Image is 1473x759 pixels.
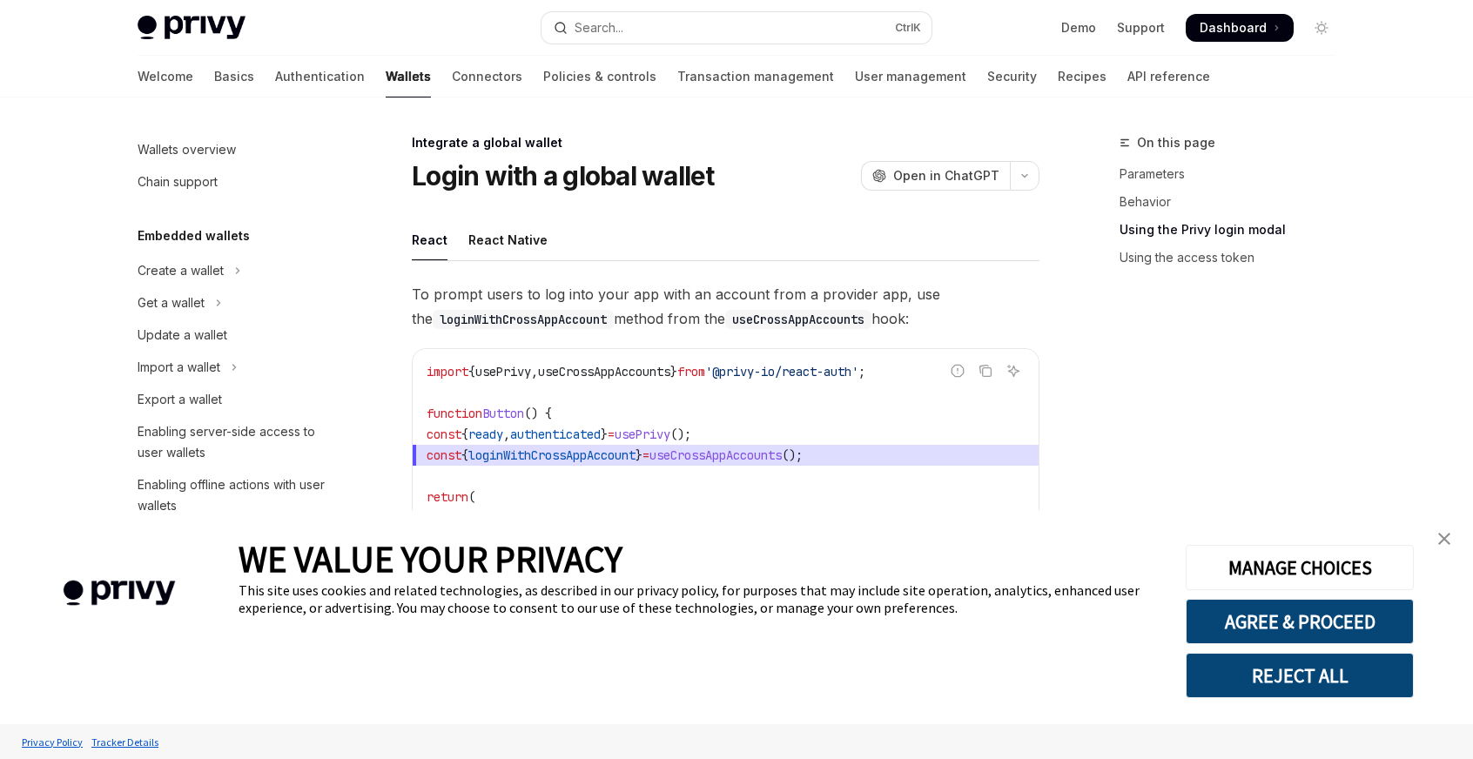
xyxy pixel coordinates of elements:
span: loginWithCrossAppAccount [468,447,636,463]
button: Toggle Import a wallet section [124,352,346,383]
button: Copy the contents from the code block [974,359,997,382]
span: } [601,427,608,442]
img: close banner [1438,533,1450,545]
span: } [636,447,642,463]
span: const [427,427,461,442]
a: Demo [1061,19,1096,37]
a: Policies & controls [543,56,656,97]
button: Open search [541,12,932,44]
button: Report incorrect code [946,359,969,382]
span: , [503,427,510,442]
a: Recipes [1058,56,1106,97]
div: React Native [468,219,548,260]
div: Create a wallet [138,260,224,281]
a: Dashboard [1186,14,1294,42]
div: This site uses cookies and related technologies, as described in our privacy policy, for purposes... [239,581,1160,616]
span: ( [468,489,475,505]
a: Using the access token [1120,244,1349,272]
button: AGREE & PROCEED [1186,599,1414,644]
a: Enabling offline actions with user wallets [124,469,346,521]
span: WE VALUE YOUR PRIVACY [239,536,622,581]
span: (); [670,427,691,442]
a: Enabling server-side access to user wallets [124,416,346,468]
a: Using the Privy login modal [1120,216,1349,244]
span: = [608,427,615,442]
button: Toggle dark mode [1308,14,1335,42]
span: { [461,427,468,442]
span: On this page [1137,132,1215,153]
div: Integrate a global wallet [412,134,1039,151]
a: Welcome [138,56,193,97]
span: { [461,447,468,463]
span: authenticated [510,427,601,442]
code: useCrossAppAccounts [725,310,871,329]
span: { [468,364,475,379]
a: Privacy Policy [17,727,87,757]
span: '@privy-io/react-auth' [705,364,858,379]
div: Chain support [138,171,218,192]
span: usePrivy [615,427,670,442]
img: company logo [26,555,212,631]
a: User management [855,56,966,97]
a: Parameters [1120,160,1349,188]
button: Toggle Create a wallet section [124,255,346,286]
a: Chain support [124,166,346,198]
span: usePrivy [475,364,531,379]
div: Enabling offline actions with user wallets [138,474,336,516]
span: from [677,364,705,379]
h5: Embedded wallets [138,225,250,246]
a: Basics [214,56,254,97]
a: Connectors [452,56,522,97]
div: Wallets overview [138,139,236,160]
code: loginWithCrossAppAccount [433,310,614,329]
a: Export a wallet [124,384,346,415]
span: } [670,364,677,379]
button: Ask AI [1002,359,1025,382]
a: API reference [1127,56,1210,97]
div: Enabling server-side access to user wallets [138,421,336,463]
span: Ctrl K [895,21,921,35]
span: Button [482,406,524,421]
span: ; [858,364,865,379]
span: const [427,447,461,463]
span: function [427,406,482,421]
span: useCrossAppAccounts [538,364,670,379]
div: Import a wallet [138,357,220,378]
a: Support [1117,19,1165,37]
div: Search... [575,17,623,38]
img: light logo [138,16,245,40]
a: Wallets [386,56,431,97]
a: Behavior [1120,188,1349,216]
span: import [427,364,468,379]
span: , [531,364,538,379]
span: return [427,489,468,505]
a: Security [987,56,1037,97]
a: close banner [1427,521,1462,556]
span: Open in ChatGPT [893,167,999,185]
div: Update a wallet [138,325,227,346]
span: (); [782,447,803,463]
button: Toggle Get a wallet section [124,287,346,319]
button: MANAGE CHOICES [1186,545,1414,590]
a: Transaction management [677,56,834,97]
a: Wallets overview [124,134,346,165]
div: React [412,219,447,260]
h1: Login with a global wallet [412,160,715,191]
a: Update a wallet [124,319,346,351]
span: useCrossAppAccounts [649,447,782,463]
span: To prompt users to log into your app with an account from a provider app, use the method from the... [412,282,1039,331]
div: Export a wallet [138,389,222,410]
span: ready [468,427,503,442]
a: Authentication [275,56,365,97]
span: Dashboard [1200,19,1267,37]
button: REJECT ALL [1186,653,1414,698]
div: Get a wallet [138,292,205,313]
a: Tracker Details [87,727,163,757]
button: Open in ChatGPT [861,161,1010,191]
span: () { [524,406,552,421]
span: = [642,447,649,463]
